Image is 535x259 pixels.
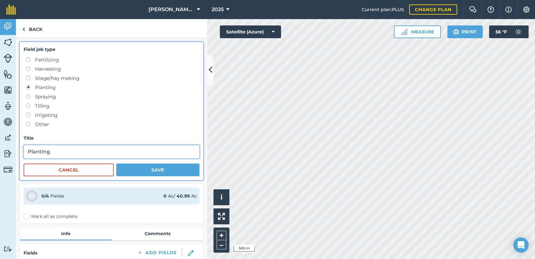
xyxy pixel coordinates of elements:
img: svg+xml;base64,PD94bWwgdmVyc2lvbj0iMS4wIiBlbmNvZGluZz0idXRmLTgiPz4KPCEtLSBHZW5lcmF0b3I6IEFkb2JlIE... [512,25,525,38]
img: svg+xml;base64,PD94bWwgdmVyc2lvbj0iMS4wIiBlbmNvZGluZz0idXRmLTgiPz4KPCEtLSBHZW5lcmF0b3I6IEFkb2JlIE... [4,133,12,143]
button: Save [116,164,199,176]
div: Ac / Ac [163,192,197,199]
button: Satellite (Azure) [220,25,281,38]
button: Print [447,25,483,38]
label: Fertilizing [26,56,199,64]
label: Planting [26,84,199,91]
img: svg+xml;base64,PD94bWwgdmVyc2lvbj0iMS4wIiBlbmNvZGluZz0idXRmLTgiPz4KPCEtLSBHZW5lcmF0b3I6IEFkb2JlIE... [4,165,12,174]
button: Measure [394,25,441,38]
div: Fields [41,192,64,199]
label: Harvesting [26,65,199,73]
button: – [217,240,226,249]
img: svg+xml;base64,PD94bWwgdmVyc2lvbj0iMS4wIiBlbmNvZGluZz0idXRmLTgiPz4KPCEtLSBHZW5lcmF0b3I6IEFkb2JlIE... [4,54,12,63]
h4: Fields [24,249,37,256]
button: + [217,231,226,240]
img: svg+xml;base64,PD94bWwgdmVyc2lvbj0iMS4wIiBlbmNvZGluZz0idXRmLTgiPz4KPCEtLSBHZW5lcmF0b3I6IEFkb2JlIE... [4,117,12,127]
img: A cog icon [523,6,530,13]
img: svg+xml;base64,PD94bWwgdmVyc2lvbj0iMS4wIiBlbmNvZGluZz0idXRmLTgiPz4KPCEtLSBHZW5lcmF0b3I6IEFkb2JlIE... [4,246,12,252]
strong: 0 / 4 [41,193,49,199]
a: Comments [112,227,203,240]
span: i [221,193,222,201]
a: Back [16,19,49,38]
img: Two speech bubbles overlapping with the left bubble in the forefront [469,6,477,13]
label: Spraying [26,93,199,101]
img: svg+xml;base64,PHN2ZyB4bWxucz0iaHR0cDovL3d3dy53My5vcmcvMjAwMC9zdmciIHdpZHRoPSI1NiIgaGVpZ2h0PSI2MC... [4,85,12,95]
img: Ruler icon [401,29,407,35]
img: A question mark icon [487,6,495,13]
img: svg+xml;base64,PD94bWwgdmVyc2lvbj0iMS4wIiBlbmNvZGluZz0idXRmLTgiPz4KPCEtLSBHZW5lcmF0b3I6IEFkb2JlIE... [4,22,12,31]
label: Irrigating [26,111,199,119]
img: svg+xml;base64,PHN2ZyB4bWxucz0iaHR0cDovL3d3dy53My5vcmcvMjAwMC9zdmciIHdpZHRoPSIxOSIgaGVpZ2h0PSIyNC... [453,28,459,36]
button: Cancel [24,164,114,176]
img: svg+xml;base64,PHN2ZyB4bWxucz0iaHR0cDovL3d3dy53My5vcmcvMjAwMC9zdmciIHdpZHRoPSI1NiIgaGVpZ2h0PSI2MC... [4,69,12,79]
strong: 40.99 [177,193,190,199]
a: Info [20,227,112,240]
h4: Field job type [24,46,199,53]
img: svg+xml;base64,PHN2ZyB4bWxucz0iaHR0cDovL3d3dy53My5vcmcvMjAwMC9zdmciIHdpZHRoPSI5IiBoZWlnaHQ9IjI0Ii... [22,25,25,33]
img: svg+xml;base64,PHN2ZyB4bWxucz0iaHR0cDovL3d3dy53My5vcmcvMjAwMC9zdmciIHdpZHRoPSI1NiIgaGVpZ2h0PSI2MC... [4,38,12,47]
button: Add Fields [132,248,182,257]
label: Tilling [26,102,199,110]
img: svg+xml;base64,PHN2ZyB4bWxucz0iaHR0cDovL3d3dy53My5vcmcvMjAwMC9zdmciIHdpZHRoPSIxNyIgaGVpZ2h0PSIxNy... [505,6,512,13]
button: i [213,189,229,205]
div: Open Intercom Messenger [513,237,529,253]
a: Change plan [409,4,457,15]
img: fieldmargin Logo [6,4,16,15]
h4: Title [24,135,199,142]
button: 56 °F [489,25,529,38]
span: 56 ° F [495,25,507,38]
label: Other [26,121,199,128]
span: Current plan : PLUS [362,6,404,13]
img: svg+xml;base64,PD94bWwgdmVyc2lvbj0iMS4wIiBlbmNvZGluZz0idXRmLTgiPz4KPCEtLSBHZW5lcmF0b3I6IEFkb2JlIE... [4,149,12,158]
label: Mark all as complete [24,213,77,220]
img: svg+xml;base64,PD94bWwgdmVyc2lvbj0iMS4wIiBlbmNvZGluZz0idXRmLTgiPz4KPCEtLSBHZW5lcmF0b3I6IEFkb2JlIE... [4,101,12,111]
img: svg+xml;base64,PHN2ZyB3aWR0aD0iMTgiIGhlaWdodD0iMTgiIHZpZXdCb3g9IjAgMCAxOCAxOCIgZmlsbD0ibm9uZSIgeG... [188,250,194,256]
span: 2025 [212,6,224,13]
span: [PERSON_NAME] Farms [148,6,194,13]
label: Silage/hay making [26,74,199,82]
img: Four arrows, one pointing top left, one top right, one bottom right and the last bottom left [218,213,225,220]
strong: 0 [163,193,167,199]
